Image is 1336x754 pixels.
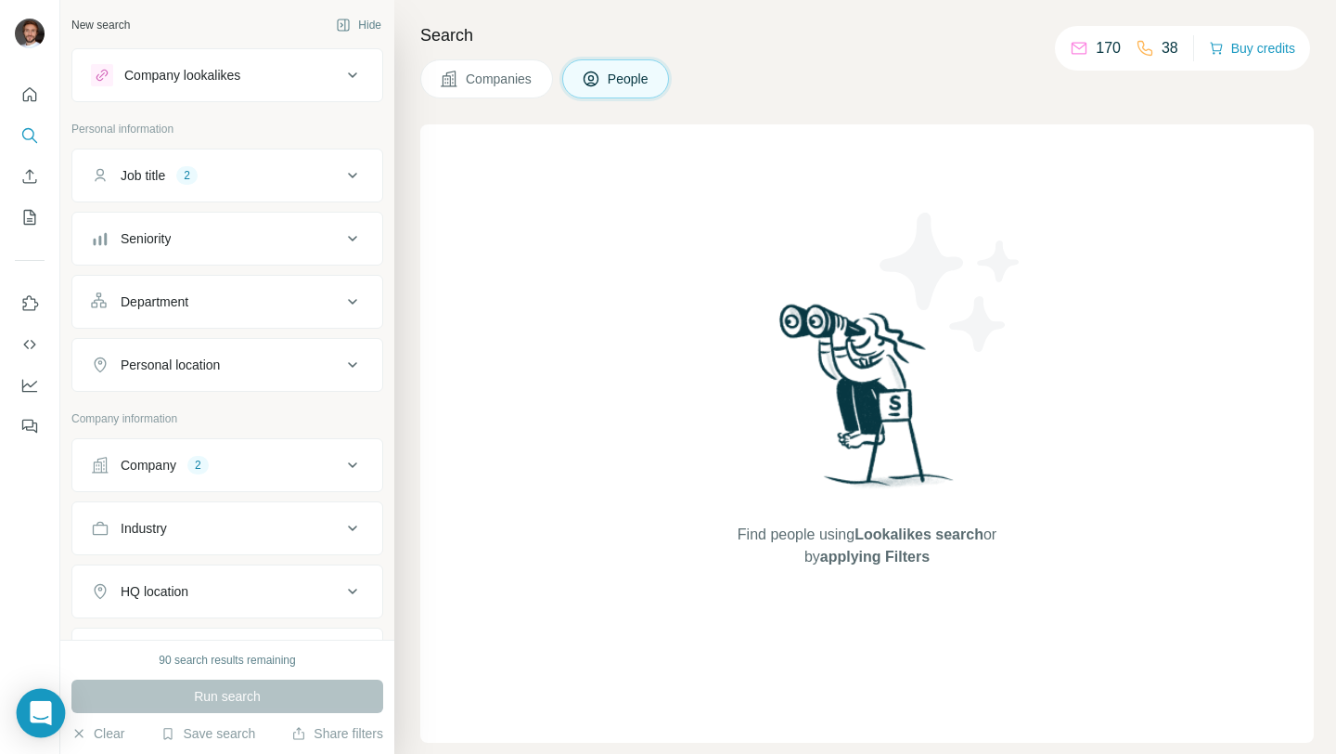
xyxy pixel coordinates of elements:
button: Hide [323,11,394,39]
div: Seniority [121,229,171,248]
button: Buy credits [1209,35,1295,61]
img: Surfe Illustration - Woman searching with binoculars [771,299,964,506]
button: Feedback [15,409,45,443]
span: Find people using or by [718,524,1015,568]
button: Use Surfe on LinkedIn [15,287,45,320]
button: My lists [15,201,45,234]
button: Share filters [291,724,383,743]
button: Company lookalikes [72,53,382,97]
div: Company [121,456,176,474]
button: Annual revenue ($) [72,632,382,677]
button: Industry [72,506,382,551]
span: Lookalikes search [854,526,983,542]
button: HQ location [72,569,382,614]
div: Open Intercom Messenger [17,689,66,738]
button: Department [72,279,382,324]
div: New search [71,17,130,33]
span: Companies [466,70,533,88]
span: applying Filters [820,549,930,565]
div: HQ location [121,582,188,601]
button: Job title2 [72,153,382,198]
p: Company information [71,410,383,427]
button: Dashboard [15,369,45,402]
div: Job title [121,166,165,185]
div: 2 [187,457,209,474]
span: People [608,70,650,88]
button: Personal location [72,343,382,387]
button: Enrich CSV [15,160,45,193]
button: Company2 [72,443,382,487]
button: Search [15,119,45,152]
div: 90 search results remaining [159,652,295,669]
h4: Search [420,22,1314,48]
button: Quick start [15,78,45,111]
div: Personal location [121,356,220,374]
p: 38 [1162,37,1178,59]
div: Department [121,292,188,311]
button: Seniority [72,216,382,261]
p: 170 [1096,37,1121,59]
p: Personal information [71,121,383,137]
button: Save search [161,724,255,743]
div: Industry [121,519,167,538]
button: Clear [71,724,124,743]
div: Company lookalikes [124,66,240,84]
button: Use Surfe API [15,328,45,361]
img: Avatar [15,19,45,48]
div: 2 [176,167,198,184]
img: Surfe Illustration - Stars [867,199,1034,366]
